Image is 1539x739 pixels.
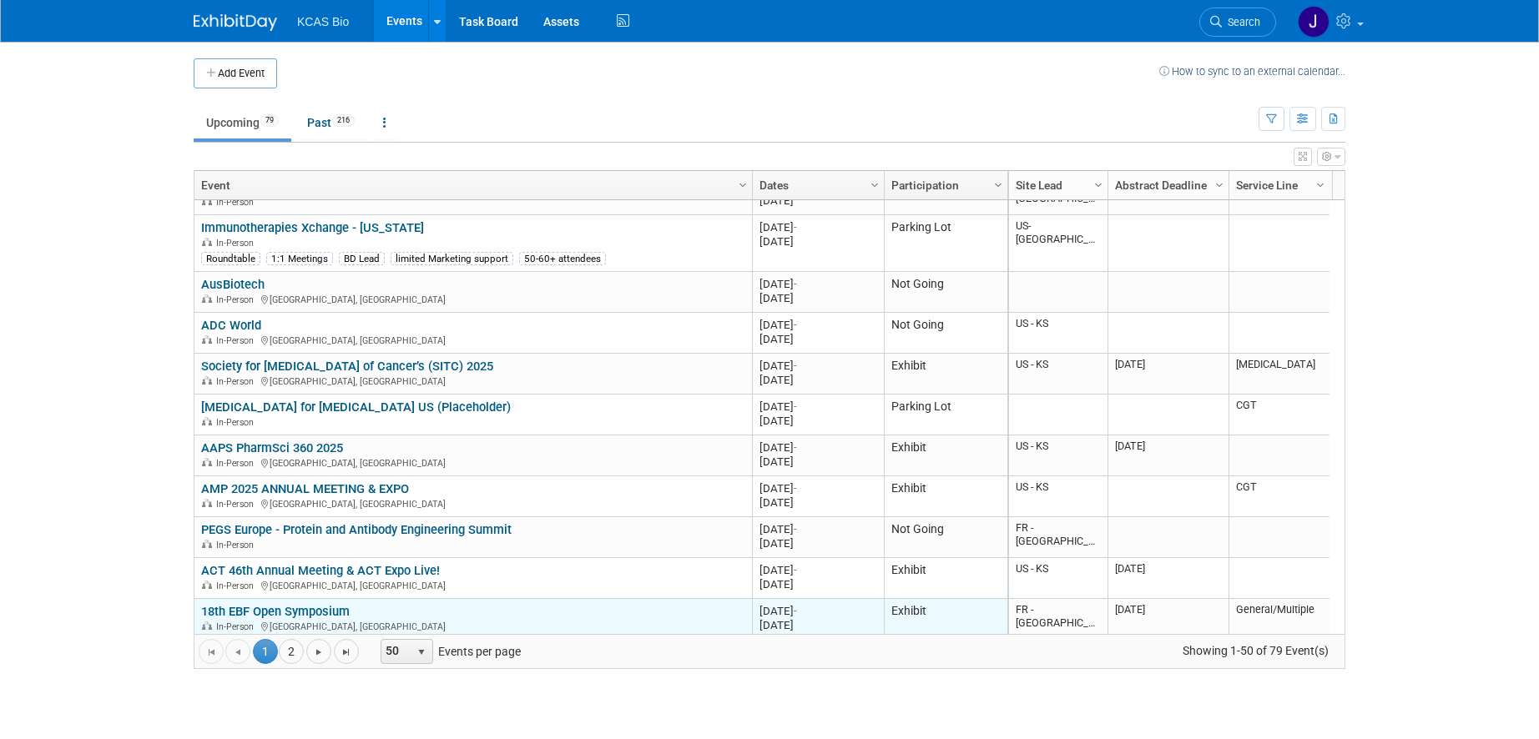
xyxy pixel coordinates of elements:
[201,374,744,388] div: [GEOGRAPHIC_DATA], [GEOGRAPHIC_DATA]
[1213,178,1226,192] span: Column Settings
[992,178,1005,192] span: Column Settings
[360,639,537,664] span: Events per page
[231,646,245,659] span: Go to the previous page
[884,558,1007,599] td: Exhibit
[201,292,744,306] div: [GEOGRAPHIC_DATA], [GEOGRAPHIC_DATA]
[202,197,212,205] img: In-Person Event
[759,277,876,291] div: [DATE]
[216,376,259,387] span: In-Person
[381,640,410,663] span: 50
[884,272,1007,313] td: Not Going
[1009,517,1108,558] td: FR - [GEOGRAPHIC_DATA]
[884,215,1007,272] td: Parking Lot
[1108,354,1229,395] td: [DATE]
[216,417,259,428] span: In-Person
[260,114,279,127] span: 79
[216,581,259,591] span: In-Person
[332,114,355,127] span: 216
[1108,435,1229,476] td: [DATE]
[794,441,797,454] span: -
[1016,171,1097,199] a: Site Lead
[202,540,212,548] img: In-Person Event
[1168,639,1345,662] span: Showing 1-50 of 79 Event(s)
[199,639,224,664] a: Go to the first page
[759,318,876,332] div: [DATE]
[759,194,876,208] div: [DATE]
[759,414,876,428] div: [DATE]
[1009,476,1108,517] td: US - KS
[216,197,259,208] span: In-Person
[225,639,250,664] a: Go to the previous page
[759,536,876,550] div: [DATE]
[306,639,331,664] a: Go to the next page
[1211,171,1229,196] a: Column Settings
[794,359,797,372] span: -
[884,354,1007,395] td: Exhibit
[202,294,212,303] img: In-Person Event
[201,440,343,455] a: AAPS PharmSci 360 2025
[201,563,440,578] a: ACT 46th Annual Meeting & ACT Expo Live!
[884,395,1007,435] td: Parking Lot
[759,618,876,632] div: [DATE]
[216,540,259,550] span: In-Person
[202,238,212,246] img: In-Person Event
[1009,215,1108,272] td: US- [GEOGRAPHIC_DATA]
[1090,171,1108,196] a: Column Settings
[759,234,876,249] div: [DATE]
[794,319,797,331] span: -
[759,455,876,469] div: [DATE]
[194,58,277,88] button: Add Event
[990,171,1008,196] a: Column Settings
[794,605,797,617] span: -
[297,15,349,28] span: KCAS Bio
[519,252,606,265] div: 50-60+ attendees
[736,178,749,192] span: Column Settings
[1092,178,1105,192] span: Column Settings
[202,621,212,630] img: In-Person Event
[1236,171,1319,199] a: Service Line
[201,277,265,292] a: AusBiotech
[759,171,873,199] a: Dates
[312,646,325,659] span: Go to the next page
[866,171,885,196] a: Column Settings
[1115,171,1218,199] a: Abstract Deadline
[759,495,876,510] div: [DATE]
[868,178,881,192] span: Column Settings
[794,278,797,290] span: -
[794,482,797,495] span: -
[759,291,876,305] div: [DATE]
[202,581,212,589] img: In-Person Event
[194,107,291,138] a: Upcoming79
[279,639,304,664] a: 2
[734,171,753,196] a: Column Settings
[1199,8,1276,37] a: Search
[339,252,385,265] div: BD Lead
[415,646,428,659] span: select
[204,646,218,659] span: Go to the first page
[216,238,259,249] span: In-Person
[1222,16,1260,28] span: Search
[201,455,744,470] div: [GEOGRAPHIC_DATA], [GEOGRAPHIC_DATA]
[891,171,997,199] a: Participation
[794,400,797,413] span: -
[794,564,797,576] span: -
[201,481,409,496] a: AMP 2025 ANNUAL MEETING & EXPO
[1312,171,1330,196] a: Column Settings
[1108,558,1229,599] td: [DATE]
[202,417,212,425] img: In-Person Event
[759,577,876,591] div: [DATE]
[1009,313,1108,354] td: US - KS
[884,517,1007,558] td: Not Going
[759,522,876,536] div: [DATE]
[201,400,511,415] a: [MEDICAL_DATA] for [MEDICAL_DATA] US (Placeholder)
[1314,178,1327,192] span: Column Settings
[295,107,367,138] a: Past216
[1009,354,1108,395] td: US - KS
[884,599,1007,656] td: Exhibit
[794,221,797,234] span: -
[759,481,876,495] div: [DATE]
[884,476,1007,517] td: Exhibit
[340,646,353,659] span: Go to the last page
[759,359,876,373] div: [DATE]
[253,639,278,664] span: 1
